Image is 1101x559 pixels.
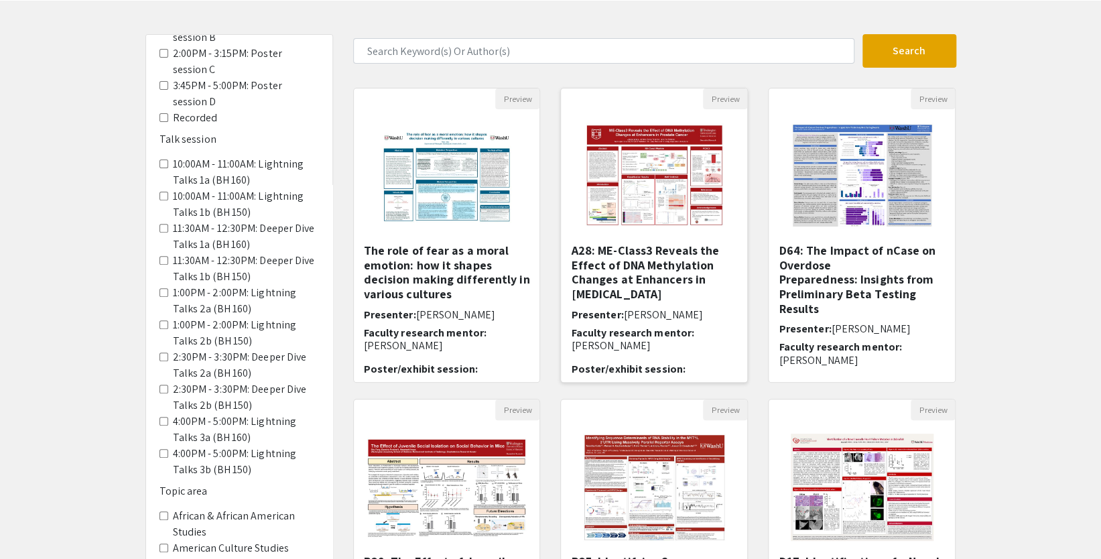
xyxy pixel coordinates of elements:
[571,339,737,352] p: [PERSON_NAME]
[173,156,319,188] label: 10:00AM - 11:00AM: Lightning Talks 1a (BH 160)
[777,109,947,243] img: <p>D64: The Impact of nCase on Overdose Preparedness:&nbsp;Insights from Preliminary Beta Testing...
[173,221,319,253] label: 11:30AM - 12:30PM: Deeper Dive Talks 1a (BH 160)
[911,399,955,420] button: Preview
[159,133,319,145] h6: Talk session
[495,88,539,109] button: Preview
[777,420,947,554] img: <p>D17: Identification of a Novel Juvenile Heart Failure Mutation in Zebrafish&nbsp;</p>
[354,424,540,551] img: <p>B39: The Effect of Juvenile Social Isolation on Social Behavior in Mice</p>
[173,540,289,556] label: American Culture Studies
[779,243,945,316] h5: D64: The Impact of nCase on Overdose Preparedness: Insights from Preliminary Beta Testing Results
[911,88,955,109] button: Preview
[571,326,694,340] span: Faculty research mentor:
[173,253,319,285] label: 11:30AM - 12:30PM: Deeper Dive Talks 1b (BH 150)
[353,88,541,383] div: Open Presentation <p class="ql-align-center"><strong style="color: rgb(0, 95, 133);">The role of ...
[173,78,319,110] label: 3:45PM - 5:00PM: Poster session D
[623,308,702,322] span: [PERSON_NAME]
[571,243,737,301] h5: A28: ME-Class3 Reveals the Effect of DNA Methylation Changes at Enhancers in [MEDICAL_DATA]
[364,308,530,321] h6: Presenter:
[173,381,319,414] label: 2:30PM - 3:30PM: Deeper Dive Talks 2b (BH 150)
[570,109,739,243] img: <p>A28: ME-Class3 Reveals the Effect of DNA Methylation Changes at Enhancers in Prostate Cancer</p>
[364,326,487,340] span: Faculty research mentor:
[831,322,910,336] span: [PERSON_NAME]
[173,508,319,540] label: African & African American Studies
[779,322,945,335] h6: Presenter:
[703,88,747,109] button: Preview
[703,399,747,420] button: Preview
[173,317,319,349] label: 1:00PM - 2:00PM: Lightning Talks 2b (BH 150)
[495,399,539,420] button: Preview
[173,46,319,78] label: 2:00PM - 3:15PM: Poster session C
[159,485,319,497] h6: Topic area
[364,243,530,301] h5: The role of fear as a moral emotion: how it shapes decision making differently in various cultures
[173,110,218,126] label: Recorded
[416,308,495,322] span: [PERSON_NAME]
[173,285,319,317] label: 1:00PM - 2:00PM: Lightning Talks 2a (BH 160)
[779,340,901,354] span: Faculty research mentor:
[768,88,956,383] div: Open Presentation <p>D64: The Impact of nCase on Overdose Preparedness:&nbsp;Insights from Prelim...
[364,109,529,243] img: <p class="ql-align-center"><strong style="color: rgb(0, 95, 133);">The role of fear as a moral em...
[779,354,945,367] p: [PERSON_NAME]
[173,349,319,381] label: 2:30PM - 3:30PM: Deeper Dive Talks 2a (BH 160)
[570,420,739,554] img: <p>B35: Identifying Sequence Determinants of RNA Stability in the MYT1L 3’UTR Using Massively Par...
[173,414,319,446] label: 4:00PM - 5:00PM: Lightning Talks 3a (BH 160)
[571,308,737,321] h6: Presenter:
[173,446,319,478] label: 4:00PM - 5:00PM: Lightning Talks 3b (BH 150)
[10,499,57,549] iframe: Chat
[560,88,748,383] div: Open Presentation <p>A28: ME-Class3 Reveals the Effect of DNA Methylation Changes at Enhancers in...
[571,362,685,376] span: Poster/exhibit session:
[353,38,854,64] input: Search Keyword(s) Or Author(s)
[173,188,319,221] label: 10:00AM - 11:00AM: Lightning Talks 1b (BH 150)
[364,362,478,376] span: Poster/exhibit session:
[862,34,956,68] button: Search
[364,339,530,352] p: [PERSON_NAME]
